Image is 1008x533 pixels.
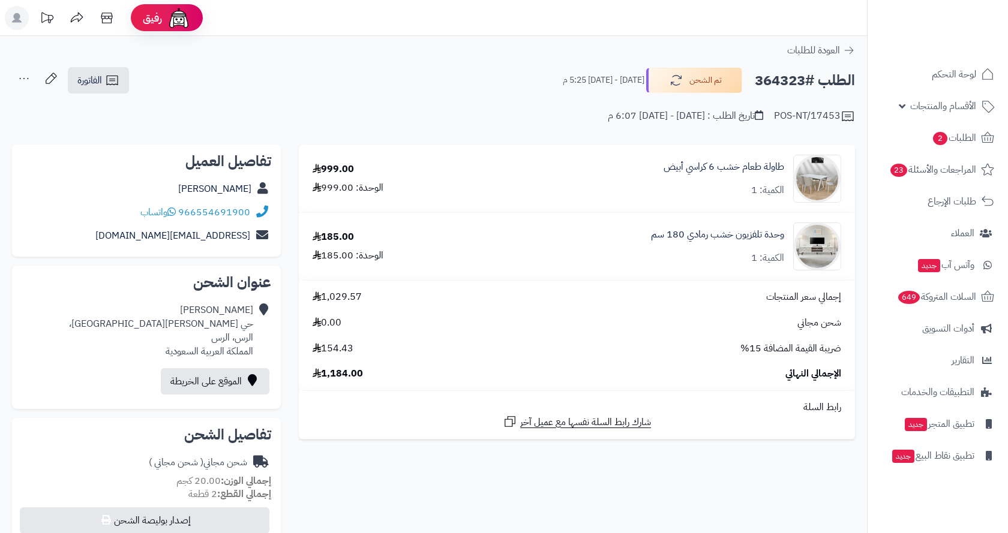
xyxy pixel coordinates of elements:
[221,474,271,488] strong: إجمالي الوزن:
[608,109,763,123] div: تاريخ الطلب : [DATE] - [DATE] 6:07 م
[22,154,271,168] h2: تفاصيل العميل
[304,400,850,414] div: رابط السلة
[503,414,651,429] a: شارك رابط السلة نفسها مع عميل آخر
[794,155,841,203] img: 1749985231-1-90x90.jpg
[875,219,1001,248] a: العملاء
[875,124,1001,152] a: الطلبات2
[69,303,253,358] div: [PERSON_NAME] حي [PERSON_NAME][GEOGRAPHIC_DATA]، الرس، الرس المملكة العربية السعودية
[875,60,1001,89] a: لوحة التحكم
[926,34,997,59] img: logo-2.png
[167,6,191,30] img: ai-face.png
[313,230,354,244] div: 185.00
[898,291,920,304] span: 649
[875,155,1001,184] a: المراجعات والأسئلة23
[794,222,841,270] img: 1750495956-220601011471-90x90.jpg
[149,455,203,469] span: ( شحن مجاني )
[646,68,742,93] button: تم الشحن
[901,384,974,400] span: التطبيقات والخدمات
[875,346,1001,375] a: التقارير
[313,249,383,263] div: الوحدة: 185.00
[520,415,651,429] span: شارك رابط السلة نفسها مع عميل آخر
[22,275,271,290] h2: عنوان الشحن
[176,474,271,488] small: 20.00 كجم
[178,182,251,196] a: [PERSON_NAME]
[313,316,341,330] span: 0.00
[918,259,940,272] span: جديد
[875,251,1001,279] a: وآتس آبجديد
[787,43,840,58] span: العودة للطلبات
[313,290,362,304] span: 1,029.57
[751,183,784,197] div: الكمية: 1
[875,187,1001,216] a: طلبات الإرجاع
[313,342,353,356] span: 154.43
[875,282,1001,311] a: السلات المتروكة649
[178,205,250,219] a: 966554691900
[951,225,974,242] span: العملاء
[892,450,914,463] span: جديد
[932,130,976,146] span: الطلبات
[932,66,976,83] span: لوحة التحكم
[889,161,976,178] span: المراجعات والأسئلة
[651,228,784,242] a: وحدة تلفزيون خشب رمادي 180 سم
[875,314,1001,343] a: أدوات التسويق
[787,43,855,58] a: العودة للطلبات
[161,368,269,395] a: الموقع على الخريطة
[891,447,974,464] span: تطبيق نقاط البيع
[933,132,947,145] span: 2
[785,367,841,381] span: الإجمالي النهائي
[22,427,271,442] h2: تفاصيل الشحن
[875,441,1001,470] a: تطبيق نقاط البيعجديد
[875,409,1001,438] a: تطبيق المتجرجديد
[922,320,974,337] span: أدوات التسويق
[905,418,927,431] span: جديد
[95,228,250,243] a: [EMAIL_ADDRESS][DOMAIN_NAME]
[68,67,129,94] a: الفاتورة
[563,74,644,86] small: [DATE] - [DATE] 5:25 م
[313,181,383,195] div: الوحدة: 999.00
[140,205,176,219] a: واتساب
[890,164,907,177] span: 23
[897,288,976,305] span: السلات المتروكة
[751,251,784,265] div: الكمية: 1
[313,367,363,381] span: 1,184.00
[797,316,841,330] span: شحن مجاني
[910,98,976,115] span: الأقسام والمنتجات
[755,68,855,93] h2: الطلب #364323
[143,11,162,25] span: رفيق
[740,342,841,356] span: ضريبة القيمة المضافة 15%
[664,160,784,174] a: طاولة طعام خشب 6 كراسي أبيض
[774,109,855,124] div: POS-NT/17453
[766,290,841,304] span: إجمالي سعر المنتجات
[77,73,102,88] span: الفاتورة
[313,162,354,176] div: 999.00
[217,487,271,501] strong: إجمالي القطع:
[32,6,62,33] a: تحديثات المنصة
[928,193,976,210] span: طلبات الإرجاع
[917,257,974,273] span: وآتس آب
[952,352,974,369] span: التقارير
[904,415,974,432] span: تطبيق المتجر
[149,456,247,469] div: شحن مجاني
[875,378,1001,406] a: التطبيقات والخدمات
[188,487,271,501] small: 2 قطعة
